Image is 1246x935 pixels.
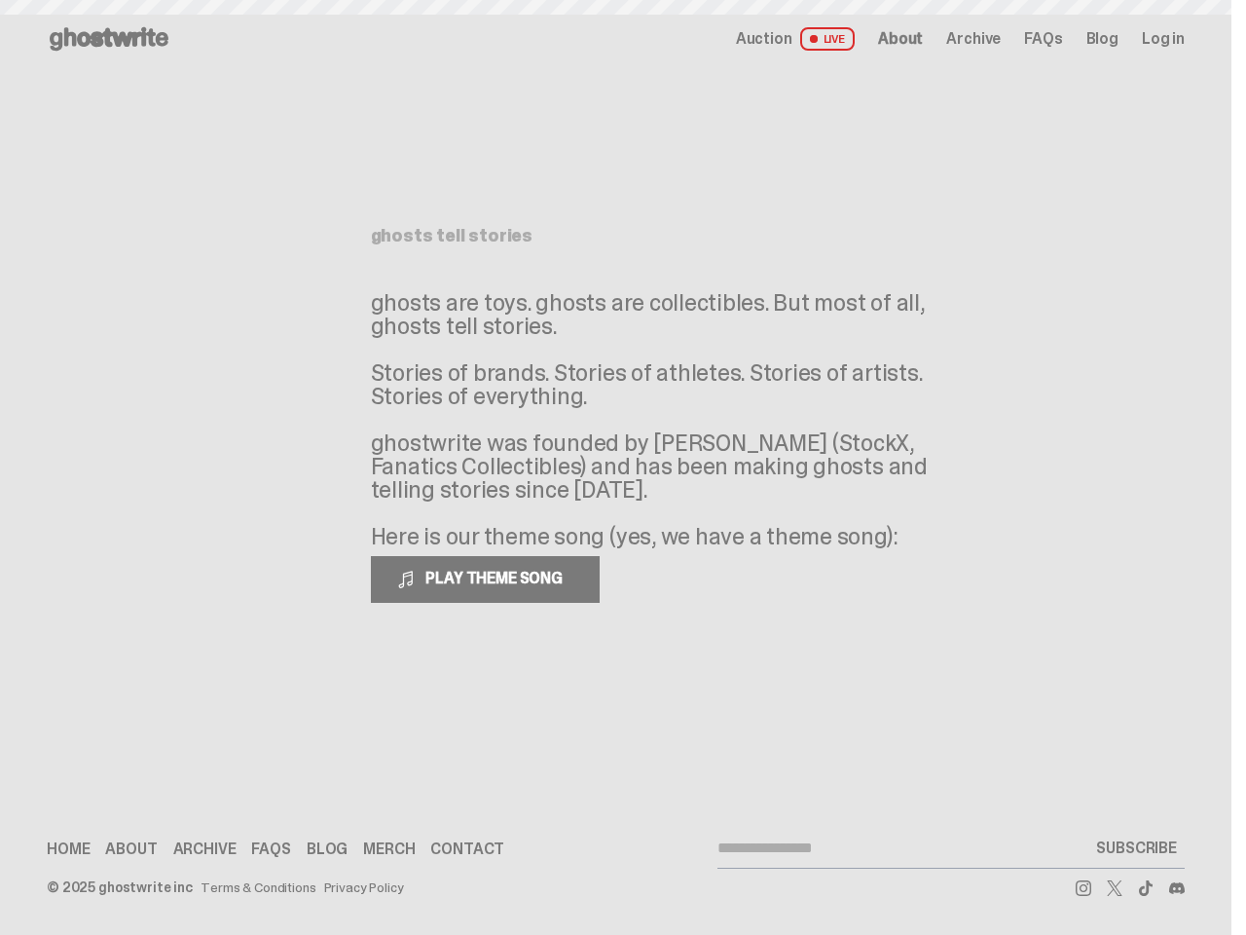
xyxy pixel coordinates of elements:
[800,27,856,51] span: LIVE
[324,880,404,894] a: Privacy Policy
[736,31,792,47] span: Auction
[371,291,955,548] p: ghosts are toys. ghosts are collectibles. But most of all, ghosts tell stories. Stories of brands...
[1024,31,1062,47] a: FAQs
[736,27,855,51] a: Auction LIVE
[307,841,348,857] a: Blog
[47,841,90,857] a: Home
[878,31,923,47] a: About
[47,880,193,894] div: © 2025 ghostwrite inc
[173,841,237,857] a: Archive
[418,568,574,588] span: PLAY THEME SONG
[363,841,415,857] a: Merch
[946,31,1001,47] a: Archive
[1088,829,1185,868] button: SUBSCRIBE
[201,880,315,894] a: Terms & Conditions
[430,841,504,857] a: Contact
[1086,31,1118,47] a: Blog
[1142,31,1185,47] a: Log in
[251,841,290,857] a: FAQs
[105,841,157,857] a: About
[371,556,600,603] button: PLAY THEME SONG
[371,227,861,244] h1: ghosts tell stories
